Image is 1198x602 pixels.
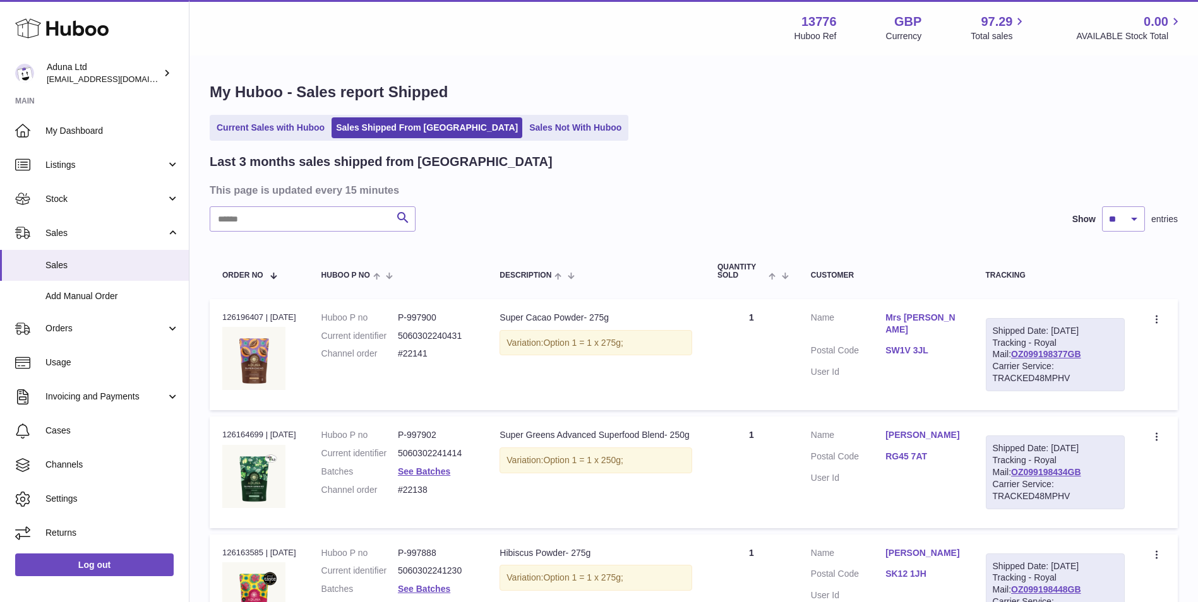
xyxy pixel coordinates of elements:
span: Cases [45,425,179,437]
span: Listings [45,159,166,171]
a: Sales Not With Huboo [525,117,626,138]
div: Huboo Ref [794,30,837,42]
span: AVAILABLE Stock Total [1076,30,1183,42]
td: 1 [705,299,798,410]
dt: Postal Code [811,451,885,466]
dd: P-997900 [398,312,474,324]
div: 126164699 | [DATE] [222,429,296,440]
div: Tracking - Royal Mail: [986,435,1125,509]
span: Order No [222,271,263,280]
a: See Batches [398,584,450,594]
dt: Channel order [321,484,398,496]
span: Returns [45,527,179,539]
dt: User Id [811,366,885,378]
span: Option 1 = 1 x 250g; [543,455,623,465]
span: Quantity Sold [717,263,766,280]
dt: User Id [811,589,885,601]
strong: GBP [894,13,921,30]
dt: Current identifier [321,565,398,577]
dt: Postal Code [811,345,885,360]
div: 126163585 | [DATE] [222,547,296,558]
span: Description [500,271,551,280]
a: Sales Shipped From [GEOGRAPHIC_DATA] [332,117,522,138]
span: Usage [45,357,179,369]
a: RG45 7AT [885,451,960,463]
dt: Name [811,312,885,339]
img: internalAdmin-13776@internal.huboo.com [15,64,34,83]
span: Invoicing and Payments [45,391,166,403]
dd: 5060302240431 [398,330,474,342]
dd: P-997902 [398,429,474,441]
span: Channels [45,459,179,471]
a: [PERSON_NAME] [885,429,960,441]
dt: Batches [321,466,398,478]
div: Customer [811,271,961,280]
dt: Name [811,429,885,444]
span: Sales [45,227,166,239]
dt: Huboo P no [321,312,398,324]
strong: 13776 [801,13,837,30]
span: entries [1151,213,1178,225]
span: Orders [45,322,166,334]
div: Variation: [500,330,692,356]
h2: Last 3 months sales shipped from [GEOGRAPHIC_DATA] [210,153,553,170]
dt: Channel order [321,348,398,360]
div: Super Cacao Powder- 275g [500,312,692,324]
span: Sales [45,259,179,271]
div: Shipped Date: [DATE] [993,442,1118,454]
div: Hibiscus Powder- 275g [500,547,692,559]
div: Currency [886,30,922,42]
h1: My Huboo - Sales report Shipped [210,82,1178,102]
div: Shipped Date: [DATE] [993,560,1118,572]
dt: Name [811,547,885,562]
span: Add Manual Order [45,290,179,302]
span: Option 1 = 1 x 275g; [543,572,623,582]
dt: Current identifier [321,447,398,459]
div: Super Greens Advanced Superfood Blend- 250g [500,429,692,441]
a: OZ099198434GB [1011,467,1081,477]
div: Variation: [500,447,692,473]
a: SW1V 3JL [885,345,960,357]
label: Show [1072,213,1096,225]
span: Huboo P no [321,271,370,280]
td: 1 [705,416,798,528]
span: Total sales [971,30,1027,42]
span: 0.00 [1144,13,1168,30]
a: OZ099198448GB [1011,584,1081,594]
div: Shipped Date: [DATE] [993,325,1118,337]
div: Carrier Service: TRACKED48MPHV [993,360,1118,384]
span: Option 1 = 1 x 275g; [543,338,623,348]
a: [PERSON_NAME] [885,547,960,559]
a: Current Sales with Huboo [212,117,329,138]
img: SUPER-GREENS-ADVANCED-SUPERFOOD-BLEND-POUCH-FOP-CHALK.jpg [222,445,285,508]
a: 0.00 AVAILABLE Stock Total [1076,13,1183,42]
dd: 5060302241414 [398,447,474,459]
dt: Postal Code [811,568,885,583]
h3: This page is updated every 15 minutes [210,183,1175,197]
div: Variation: [500,565,692,591]
a: See Batches [398,466,450,476]
div: Aduna Ltd [47,61,160,85]
dd: 5060302241230 [398,565,474,577]
span: Stock [45,193,166,205]
div: Tracking [986,271,1125,280]
img: SUPER-CACAO-POWDER-POUCH-FOP-CHALK.jpg [222,327,285,390]
a: Mrs [PERSON_NAME] [885,312,960,336]
span: 97.29 [981,13,1012,30]
dd: #22138 [398,484,474,496]
dd: P-997888 [398,547,474,559]
a: Log out [15,553,174,576]
span: [EMAIL_ADDRESS][DOMAIN_NAME] [47,74,186,84]
a: SK12 1JH [885,568,960,580]
dt: Current identifier [321,330,398,342]
a: 97.29 Total sales [971,13,1027,42]
div: Tracking - Royal Mail: [986,318,1125,391]
div: 126196407 | [DATE] [222,312,296,323]
dt: Huboo P no [321,429,398,441]
dd: #22141 [398,348,474,360]
div: Carrier Service: TRACKED48MPHV [993,478,1118,502]
span: My Dashboard [45,125,179,137]
dt: User Id [811,472,885,484]
a: OZ099198377GB [1011,349,1081,359]
dt: Huboo P no [321,547,398,559]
